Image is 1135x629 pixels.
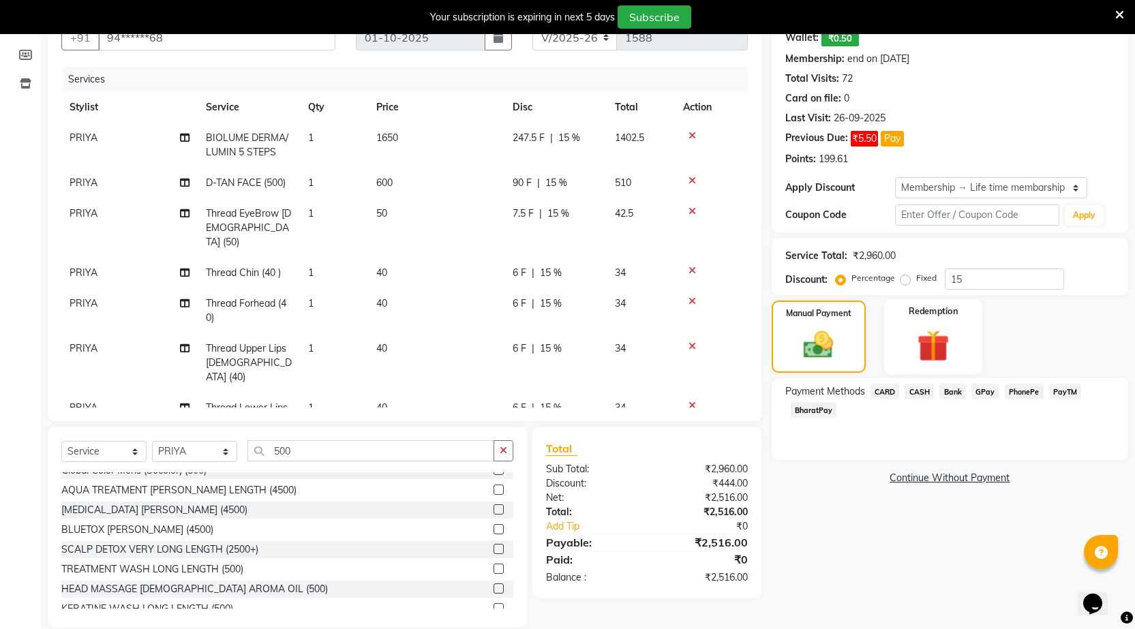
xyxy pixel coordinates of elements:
span: PayTM [1049,384,1082,399]
span: | [537,176,540,190]
span: 6 F [513,296,526,311]
div: Service Total: [785,249,847,263]
div: ₹2,960.00 [647,462,758,476]
span: PRIYA [70,297,97,309]
span: PhonePe [1005,384,1044,399]
span: 15 % [547,206,569,221]
span: 34 [615,297,626,309]
span: | [532,266,534,280]
label: Fixed [916,272,937,284]
div: Sub Total: [536,462,647,476]
div: Last Visit: [785,111,831,125]
span: 90 F [513,176,532,190]
span: PRIYA [70,177,97,189]
th: Total [607,92,675,123]
span: 34 [615,266,626,279]
span: 1 [308,132,314,144]
th: Disc [504,92,607,123]
span: Thread EyeBrow [DEMOGRAPHIC_DATA] (50) [206,207,291,248]
span: 50 [376,207,387,219]
button: Apply [1065,205,1104,226]
div: Card on file: [785,91,841,106]
span: 1 [308,297,314,309]
label: Redemption [909,305,958,318]
th: Action [675,92,748,123]
span: PRIYA [70,342,97,354]
span: 1 [308,177,314,189]
div: Paid: [536,551,647,568]
span: 1402.5 [615,132,644,144]
div: Payable: [536,534,647,551]
span: 1 [308,207,314,219]
span: 15 % [545,176,567,190]
span: PRIYA [70,207,97,219]
iframe: chat widget [1078,574,1121,615]
span: Thread Lower Lips [DEMOGRAPHIC_DATA] (40) [206,401,292,442]
div: TREATMENT WASH LONG LENGTH (500) [61,562,243,577]
button: Subscribe [618,5,691,29]
span: 15 % [540,401,562,415]
div: Discount: [536,476,647,491]
label: Manual Payment [786,307,851,320]
div: Membership: [785,52,845,66]
div: Your subscription is expiring in next 5 days [430,10,615,25]
div: [MEDICAL_DATA] [PERSON_NAME] (4500) [61,503,247,517]
span: 1 [308,401,314,414]
div: Total: [536,505,647,519]
div: BLUETOX [PERSON_NAME] (4500) [61,523,213,537]
label: Percentage [851,272,895,284]
div: 199.61 [819,152,848,166]
div: Discount: [785,273,828,287]
div: Balance : [536,570,647,585]
button: Pay [881,131,904,147]
span: PRIYA [70,266,97,279]
span: BIOLUME DERMA/LUMIN 5 STEPS [206,132,288,158]
div: SCALP DETOX VERY LONG LENGTH (2500+) [61,542,258,557]
span: 6 F [513,266,526,280]
a: Continue Without Payment [774,471,1125,485]
div: Apply Discount [785,181,895,195]
span: Total [546,442,577,456]
span: | [532,401,534,415]
div: end on [DATE] [847,52,909,66]
span: ₹5.50 [851,131,878,147]
span: GPay [971,384,999,399]
div: ₹2,516.00 [647,505,758,519]
span: 40 [376,401,387,414]
input: Search or Scan [247,440,494,461]
img: _cash.svg [794,328,843,362]
div: Points: [785,152,816,166]
span: 15 % [558,131,580,145]
span: Thread Upper Lips [DEMOGRAPHIC_DATA] (40) [206,342,292,383]
th: Price [368,92,504,123]
span: ₹0.50 [821,31,859,46]
span: 7.5 F [513,206,534,221]
span: 1650 [376,132,398,144]
span: 40 [376,297,387,309]
div: Coupon Code [785,208,895,222]
span: Thread Chin (40 ) [206,266,281,279]
span: 42.5 [615,207,633,219]
span: D-TAN FACE (500) [206,177,286,189]
div: 0 [844,91,849,106]
span: Bank [939,384,966,399]
span: 6 F [513,401,526,415]
span: Thread Forhead (40) [206,297,286,324]
span: 247.5 F [513,131,545,145]
input: Enter Offer / Coupon Code [895,204,1060,226]
div: Wallet: [785,31,819,46]
div: Services [63,67,758,92]
div: ₹0 [665,519,758,534]
img: _gift.svg [907,326,960,366]
div: Total Visits: [785,72,839,86]
div: ₹2,960.00 [853,249,896,263]
span: | [532,296,534,311]
span: | [539,206,542,221]
span: 34 [615,401,626,414]
span: 1 [308,266,314,279]
span: 15 % [540,341,562,356]
span: 40 [376,266,387,279]
span: 40 [376,342,387,354]
span: 34 [615,342,626,354]
span: 1 [308,342,314,354]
